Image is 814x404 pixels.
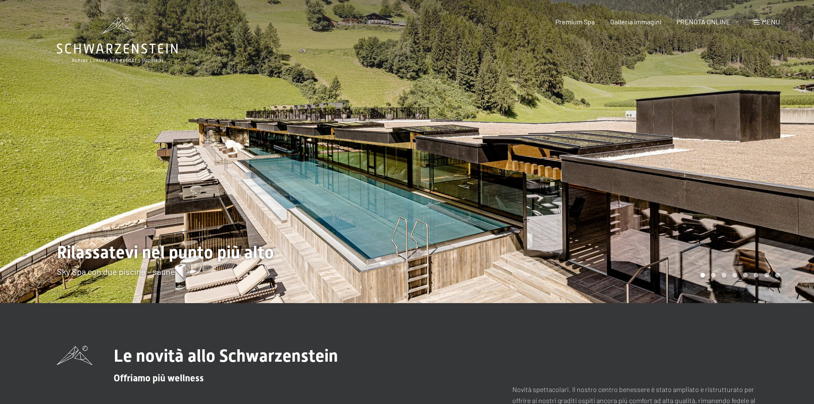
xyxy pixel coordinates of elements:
a: PRENOTA ONLINE [676,18,730,26]
span: Le novità allo Schwarzenstein [114,346,338,366]
span: Menu [762,18,780,26]
div: Carousel Page 5 [743,273,748,277]
div: Carousel Page 2 [711,273,716,277]
div: Carousel Page 8 [775,273,780,277]
span: Offriamo più wellness [114,373,204,383]
div: Carousel Pagination [697,273,780,277]
div: Carousel Page 1 (Current Slide) [700,273,705,277]
div: Carousel Page 6 [754,273,758,277]
div: Carousel Page 4 [732,273,737,277]
div: Carousel Page 7 [764,273,769,277]
div: Carousel Page 3 [722,273,726,277]
a: Galleria immagini [610,18,661,26]
a: Premium Spa [555,18,595,26]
